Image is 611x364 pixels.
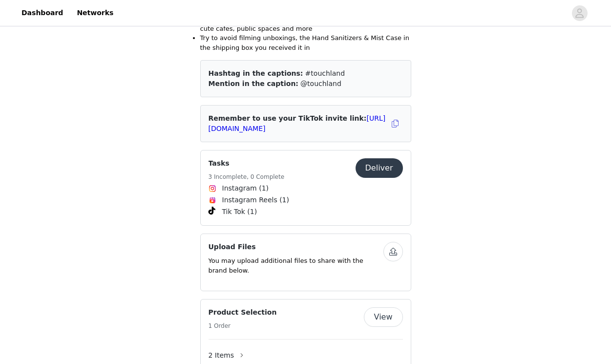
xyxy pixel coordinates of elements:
img: Instagram Icon [209,185,216,193]
div: Tasks [200,150,411,226]
span: Remember to use your TikTok invite link: [209,114,386,132]
span: 2 Items [209,350,234,361]
span: Mention in the caption: [209,80,298,87]
h5: 1 Order [209,321,277,330]
p: You may upload additional files to share with the brand below. [209,256,383,275]
span: #touchland [305,69,345,77]
h4: Upload Files [209,242,383,252]
button: View [364,307,403,327]
span: Tik Tok (1) [222,207,257,217]
span: @touchland [300,80,341,87]
button: Deliver [356,158,403,178]
h5: 3 Incomplete, 0 Complete [209,172,285,181]
a: Dashboard [16,2,69,24]
span: Instagram (1) [222,183,269,193]
li: Try to avoid filming unboxings, the Hand Sanitizers & Mist Case in the shipping box you received ... [200,33,411,52]
img: Instagram Reels Icon [209,196,216,204]
a: Networks [71,2,119,24]
div: avatar [575,5,584,21]
span: Hashtag in the captions: [209,69,303,77]
span: Instagram Reels (1) [222,195,289,205]
h4: Tasks [209,158,285,169]
h4: Product Selection [209,307,277,318]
